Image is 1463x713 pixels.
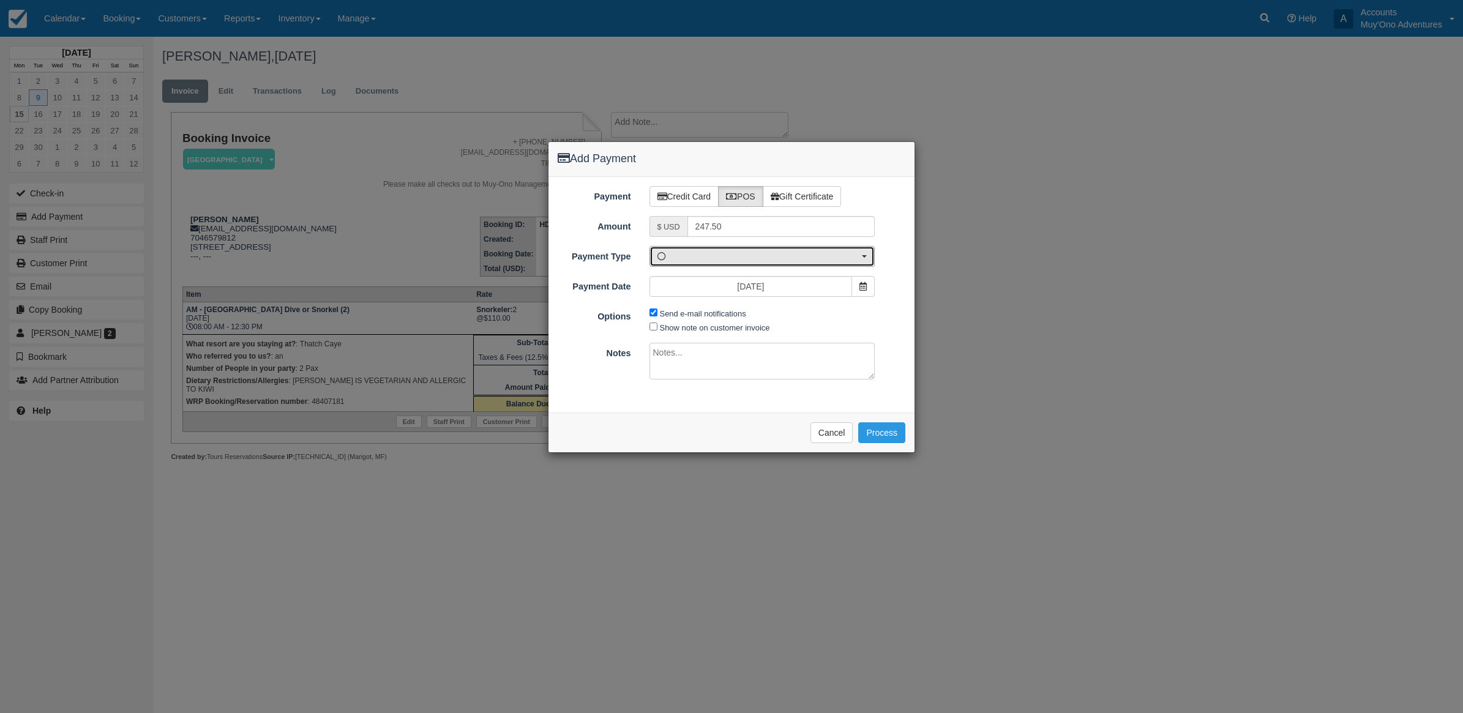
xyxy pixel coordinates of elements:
label: Show note on customer invoice [660,323,770,332]
label: Notes [548,343,640,360]
button: Cancel [810,422,853,443]
input: Valid amount required. [687,216,875,237]
h4: Add Payment [558,151,905,167]
label: Options [548,306,640,323]
label: Payment Type [548,246,640,263]
label: Credit Card [649,186,719,207]
small: $ USD [657,223,680,231]
label: Send e-mail notifications [660,309,746,318]
label: POS [718,186,763,207]
label: Gift Certificate [763,186,842,207]
label: Amount [548,216,640,233]
label: Payment [548,186,640,203]
label: Payment Date [548,276,640,293]
button: Process [858,422,905,443]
